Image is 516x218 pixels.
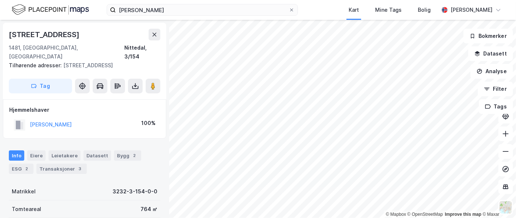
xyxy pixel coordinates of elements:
[83,150,111,161] div: Datasett
[76,165,84,172] div: 3
[9,106,160,114] div: Hjemmelshaver
[479,183,516,218] iframe: Chat Widget
[9,61,154,70] div: [STREET_ADDRESS]
[9,79,72,93] button: Tag
[131,152,138,159] div: 2
[140,205,157,214] div: 764 ㎡
[113,187,157,196] div: 3232-3-154-0-0
[12,3,89,16] img: logo.f888ab2527a4732fd821a326f86c7f29.svg
[463,29,513,43] button: Bokmerker
[9,150,24,161] div: Info
[445,212,481,217] a: Improve this map
[9,29,81,40] div: [STREET_ADDRESS]
[418,6,431,14] div: Bolig
[375,6,402,14] div: Mine Tags
[349,6,359,14] div: Kart
[470,64,513,79] button: Analyse
[9,164,33,174] div: ESG
[36,164,87,174] div: Transaksjoner
[23,165,31,172] div: 2
[12,205,41,214] div: Tomteareal
[141,119,156,128] div: 100%
[27,150,46,161] div: Eiere
[479,99,513,114] button: Tags
[116,4,289,15] input: Søk på adresse, matrikkel, gårdeiere, leietakere eller personer
[408,212,443,217] a: OpenStreetMap
[386,212,406,217] a: Mapbox
[468,46,513,61] button: Datasett
[114,150,141,161] div: Bygg
[124,43,160,61] div: Nittedal, 3/154
[9,43,124,61] div: 1481, [GEOGRAPHIC_DATA], [GEOGRAPHIC_DATA]
[9,62,63,68] span: Tilhørende adresser:
[49,150,81,161] div: Leietakere
[451,6,492,14] div: [PERSON_NAME]
[12,187,36,196] div: Matrikkel
[479,183,516,218] div: Kontrollprogram for chat
[478,82,513,96] button: Filter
